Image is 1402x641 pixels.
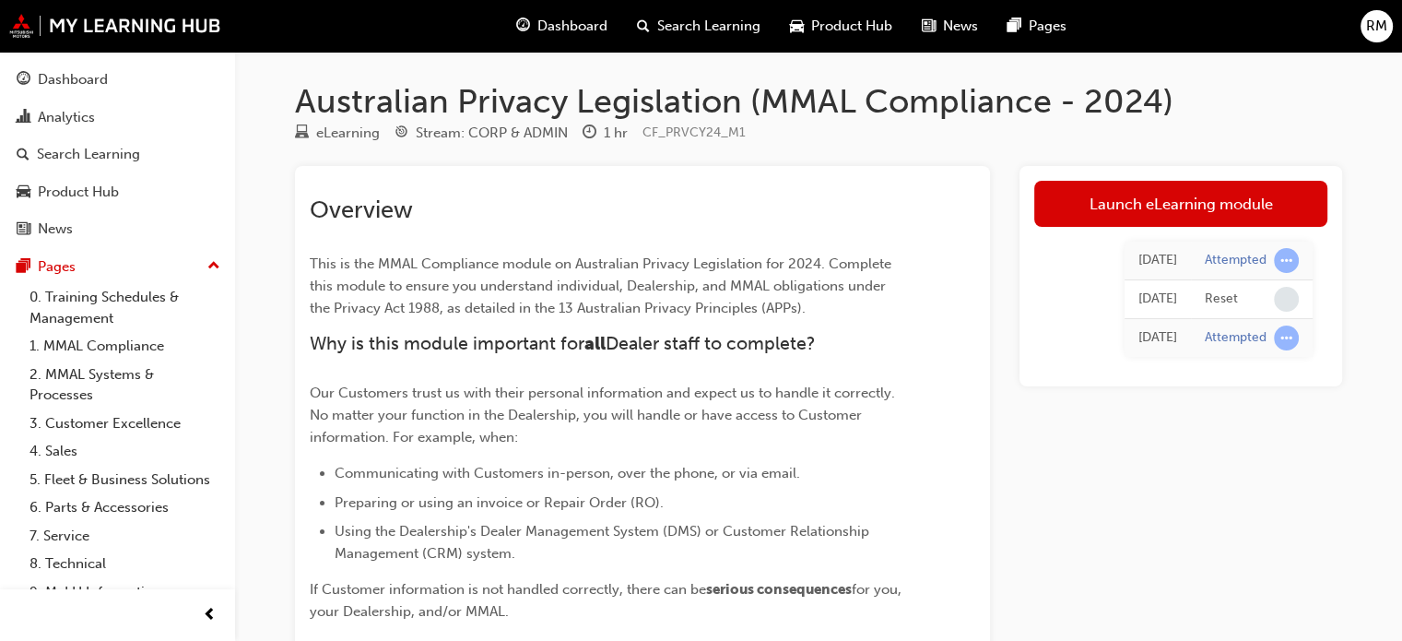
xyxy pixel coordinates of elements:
[537,16,607,37] span: Dashboard
[1361,10,1393,42] button: RM
[706,581,852,598] span: serious consequences
[1034,181,1327,227] a: Launch eLearning module
[395,125,408,142] span: target-icon
[1205,329,1267,347] div: Attempted
[642,125,746,140] span: Learning resource code
[17,110,30,126] span: chart-icon
[1366,16,1387,37] span: RM
[516,15,530,38] span: guage-icon
[7,63,228,97] a: Dashboard
[295,125,309,142] span: learningResourceType_ELEARNING-icon
[7,250,228,284] button: Pages
[38,182,119,203] div: Product Hub
[622,7,775,45] a: search-iconSearch Learning
[1029,16,1066,37] span: Pages
[943,16,978,37] span: News
[335,523,873,562] span: Using the Dealership's Dealer Management System (DMS) or Customer Relationship Management (CRM) s...
[790,15,804,38] span: car-icon
[7,175,228,209] a: Product Hub
[17,184,30,201] span: car-icon
[310,255,895,316] span: This is the MMAL Compliance module on Australian Privacy Legislation for 2024. Complete this modu...
[1274,287,1299,312] span: learningRecordVerb_NONE-icon
[17,259,30,276] span: pages-icon
[207,255,220,279] span: up-icon
[9,14,221,38] img: mmal
[1205,252,1267,269] div: Attempted
[38,219,73,240] div: News
[22,332,228,361] a: 1. MMAL Compliance
[416,123,568,144] div: Stream: CORP & ADMIN
[993,7,1081,45] a: pages-iconPages
[1205,291,1238,308] div: Reset
[395,122,568,145] div: Stream
[7,101,228,135] a: Analytics
[335,465,800,481] span: Communicating with Customers in-person, over the phone, or via email.
[501,7,622,45] a: guage-iconDashboard
[1138,250,1177,271] div: Fri Sep 26 2025 18:42:07 GMT+1000 (Australian Eastern Standard Time)
[811,16,892,37] span: Product Hub
[22,437,228,466] a: 4. Sales
[22,361,228,410] a: 2. MMAL Systems & Processes
[310,385,899,445] span: Our Customers trust us with their personal information and expect us to handle it correctly. No m...
[583,125,596,142] span: clock-icon
[38,256,76,278] div: Pages
[316,123,380,144] div: eLearning
[1007,15,1021,38] span: pages-icon
[22,410,228,438] a: 3. Customer Excellence
[22,466,228,494] a: 5. Fleet & Business Solutions
[37,144,140,165] div: Search Learning
[335,494,664,511] span: Preparing or using an invoice or Repair Order (RO).
[38,69,108,90] div: Dashboard
[7,137,228,172] a: Search Learning
[17,147,29,163] span: search-icon
[1274,248,1299,273] span: learningRecordVerb_ATTEMPT-icon
[310,581,706,598] span: If Customer information is not handled correctly, there can be
[1138,289,1177,310] div: Fri Sep 26 2025 18:42:00 GMT+1000 (Australian Eastern Standard Time)
[22,283,228,332] a: 0. Training Schedules & Management
[22,578,228,607] a: 9. MyLH Information
[775,7,907,45] a: car-iconProduct Hub
[657,16,760,37] span: Search Learning
[1138,327,1177,349] div: Fri Sep 26 2025 17:18:10 GMT+1000 (Australian Eastern Standard Time)
[310,196,413,224] span: Overview
[584,333,606,354] span: all
[7,212,228,246] a: News
[922,15,936,38] span: news-icon
[7,59,228,250] button: DashboardAnalyticsSearch LearningProduct HubNews
[38,107,95,128] div: Analytics
[17,221,30,238] span: news-icon
[22,493,228,522] a: 6. Parts & Accessories
[637,15,650,38] span: search-icon
[583,122,628,145] div: Duration
[907,7,993,45] a: news-iconNews
[203,604,217,627] span: prev-icon
[295,122,380,145] div: Type
[606,333,816,354] span: Dealer staff to complete?
[310,333,584,354] span: Why is this module important for
[22,522,228,551] a: 7. Service
[22,550,228,578] a: 8. Technical
[17,72,30,89] span: guage-icon
[295,81,1342,122] h1: Australian Privacy Legislation (MMAL Compliance - 2024)
[604,123,628,144] div: 1 hr
[1274,326,1299,350] span: learningRecordVerb_ATTEMPT-icon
